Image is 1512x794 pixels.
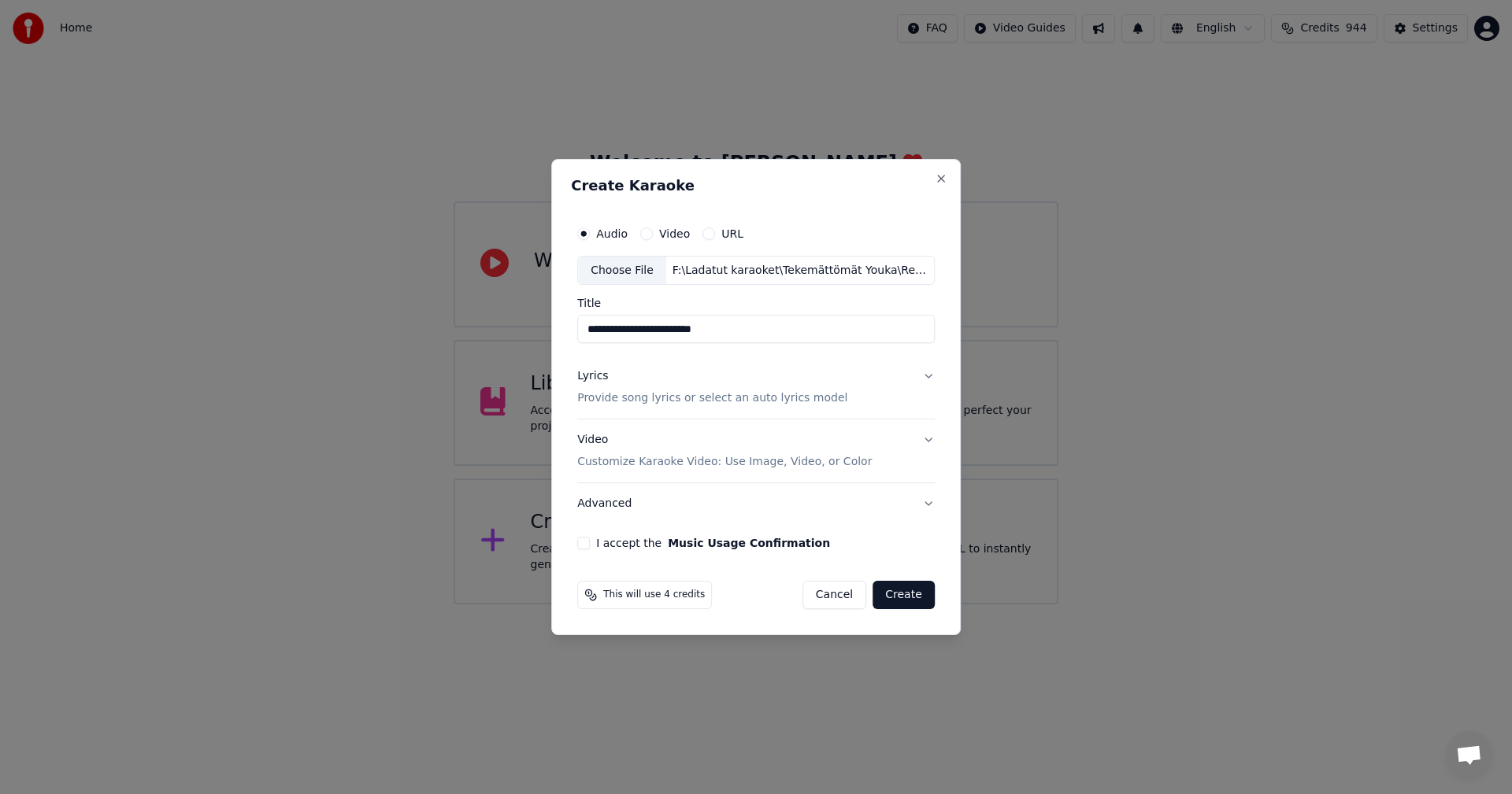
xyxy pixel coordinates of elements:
[577,298,935,309] label: Title
[668,537,830,548] button: I accept the
[721,228,743,239] label: URL
[666,263,934,279] div: F:\Ladatut karaoket\Tekemättömät Youka\Remu\Kaarikatto Remu Aaltonen.m4a
[577,356,935,419] button: LyricsProvide song lyrics or select an auto lyrics model
[659,228,690,239] label: Video
[577,433,872,471] div: Video
[577,483,935,524] button: Advanced
[578,257,666,285] div: Choose File
[577,391,847,407] p: Provide song lyrics or select an auto lyrics model
[577,369,608,385] div: Lyrics
[577,420,935,483] button: VideoCustomize Karaoke Video: Use Image, Video, or Color
[577,454,872,470] p: Customize Karaoke Video: Use Image, Video, or Color
[603,589,705,601] span: This will use 4 credits
[571,179,941,193] h2: Create Karaoke
[873,581,935,609] button: Create
[802,581,866,609] button: Cancel
[596,228,628,239] label: Audio
[596,537,830,548] label: I accept the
